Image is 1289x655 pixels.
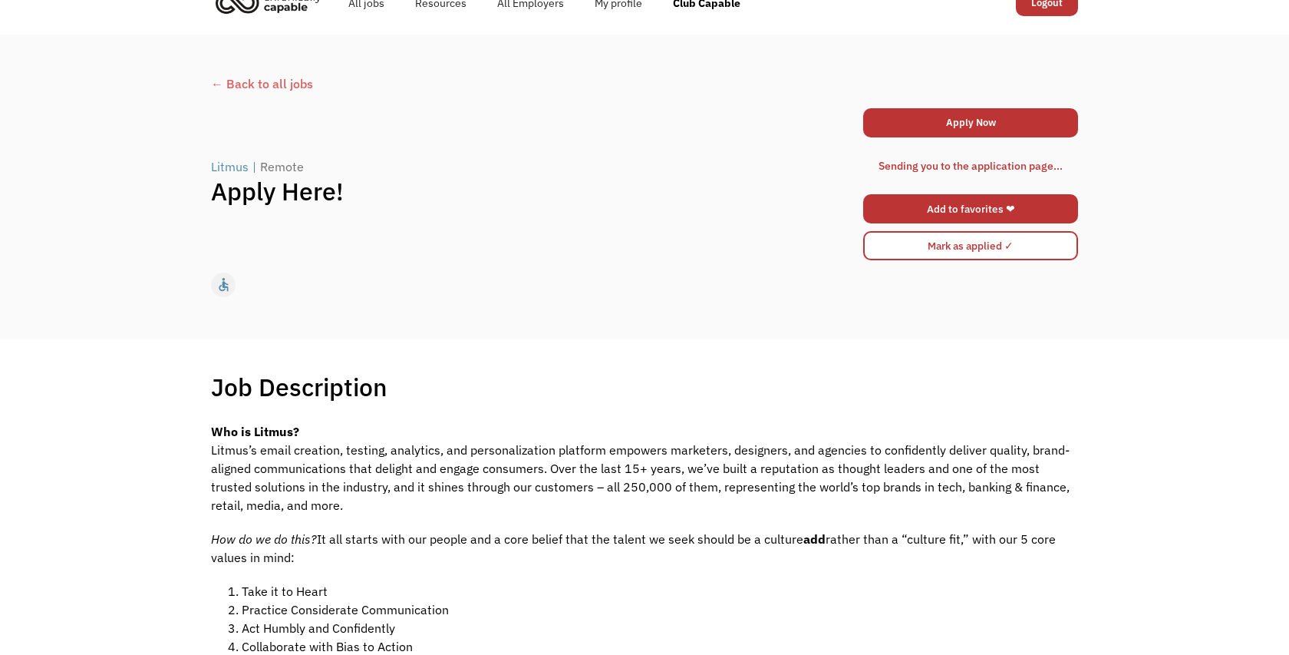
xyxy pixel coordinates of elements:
[803,531,826,547] strong: add
[863,231,1078,260] input: Mark as applied ✓
[242,620,395,636] span: Act Humbly and Confidently
[242,584,328,599] span: Take it to Heart
[879,157,1063,175] div: Sending you to the application page...
[211,74,1078,93] a: ← Back to all jobs
[211,372,387,402] h1: Job Description
[242,639,413,654] span: Collaborate with Bias to Action
[211,424,299,439] strong: Who is Litmus?
[211,442,1070,513] span: Litmus’s email creation, testing, analytics, and personalization platform empowers marketers, des...
[211,157,308,176] a: Litmus|Remote
[863,141,1078,190] div: Apply Form success
[211,176,862,207] h1: Apply Here!
[317,531,803,547] span: It all starts with our people and a core belief that the talent we seek should be a culture
[242,602,449,617] span: Practice Considerate Communication
[863,194,1078,223] a: Add to favorites ❤
[863,227,1078,264] form: Mark as applied form
[211,157,249,176] div: Litmus
[260,157,304,176] div: Remote
[863,108,1078,137] a: Apply Now
[216,273,232,296] div: accessible
[252,157,256,176] div: |
[211,531,317,547] span: How do we do this?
